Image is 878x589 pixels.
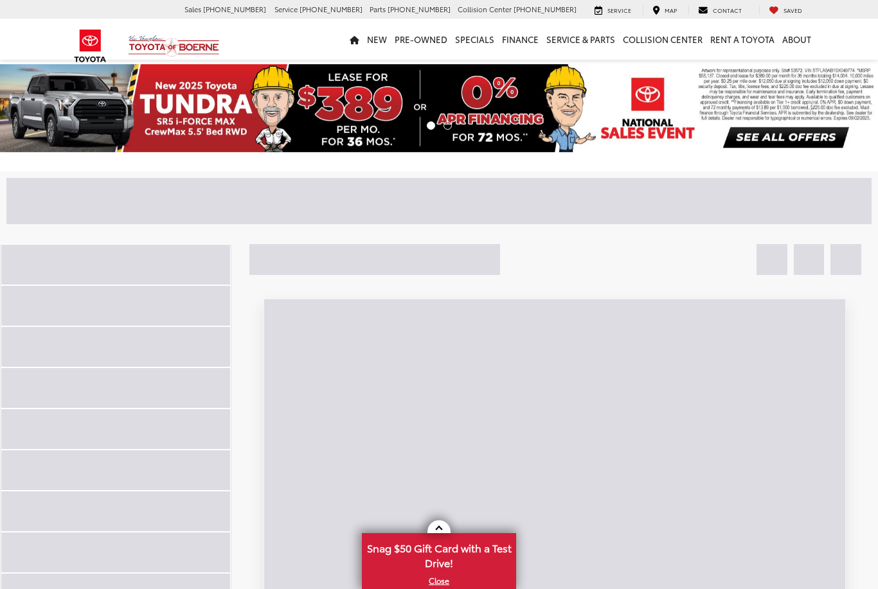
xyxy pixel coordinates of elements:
span: Snag $50 Gift Card with a Test Drive! [363,534,515,574]
a: Home [346,19,363,60]
a: Collision Center [619,19,706,60]
span: [PHONE_NUMBER] [300,4,363,14]
a: Contact [688,5,751,15]
a: My Saved Vehicles [759,5,812,15]
span: Contact [713,6,742,14]
span: Sales [184,4,201,14]
span: [PHONE_NUMBER] [203,4,266,14]
img: Vic Vaughan Toyota of Boerne [128,35,220,57]
span: Collision Center [458,4,512,14]
a: Service [585,5,641,15]
span: Parts [370,4,386,14]
img: Toyota [66,25,114,67]
span: Service [607,6,631,14]
a: Finance [498,19,542,60]
span: Service [274,4,298,14]
span: Saved [784,6,802,14]
a: New [363,19,391,60]
a: Rent a Toyota [706,19,778,60]
a: About [778,19,815,60]
span: [PHONE_NUMBER] [514,4,577,14]
a: Map [643,5,686,15]
a: Service & Parts: Opens in a new tab [542,19,619,60]
a: Specials [451,19,498,60]
span: Map [665,6,677,14]
span: [PHONE_NUMBER] [388,4,451,14]
a: Pre-Owned [391,19,451,60]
